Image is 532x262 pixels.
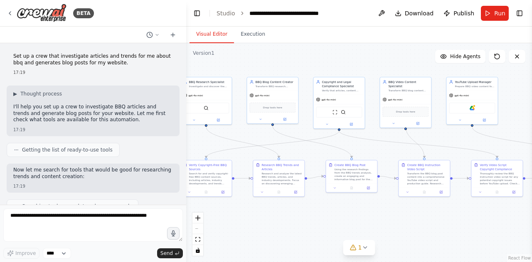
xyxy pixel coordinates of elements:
[288,190,303,195] button: Open in side panel
[167,227,180,240] button: Click to speak your automation idea
[255,94,269,97] span: gpt-4o-mini
[494,9,505,17] span: Run
[473,118,496,122] button: Open in side panel
[189,163,229,171] div: Verify Copyright-Free BBQ Sources
[73,8,94,18] div: BETA
[508,256,531,260] a: React Flow attribution
[358,243,362,252] span: 1
[20,91,62,97] span: Thought process
[435,50,485,63] button: Hide Agents
[13,127,173,133] div: 17:19
[392,6,437,21] button: Download
[189,80,229,84] div: BBQ Research Specialist
[313,77,365,129] div: Copyright and Legal Compliance SpecialistVerify that articles, content sources, and industry deve...
[261,163,302,171] div: Research BBQ Trends and Articles
[507,190,521,195] button: Open in side panel
[380,174,396,180] g: Edge from a87a1d58-ab25-4c44-b66c-fbeeaa6c94d2 to 2749ece3-4765-4ae1-a781-9fc3f94bfe0d
[197,190,215,195] button: No output available
[273,117,297,122] button: Open in side panel
[160,250,173,257] span: Send
[15,250,36,257] span: Improve
[488,190,506,195] button: No output available
[270,190,288,195] button: No output available
[192,213,203,223] button: zoom in
[261,172,302,185] div: Research and analyze the latest BBQ trends, articles, and industry developments. Focus on discove...
[337,131,499,158] g: Edge from ae3179be-f2b6-4575-bd63-015aa4abf025 to 19c29f16-d547-4b0a-a349-3ee00990f177
[341,110,346,115] img: SerperDevTool
[334,163,365,167] div: Create BBQ Blog Post
[455,85,495,88] div: Prepare BBQ video content for YouTube upload and provide comprehensive upload instructions with o...
[234,176,251,180] g: Edge from d65c65ce-193f-46a3-b08a-b05734e9f5f0 to 62d056f7-6b39-4ff9-9334-9ae02e201fb5
[514,7,525,19] button: Show right sidebar
[234,26,272,43] button: Execution
[191,7,203,19] button: Hide left sidebar
[450,53,480,60] span: Hide Agents
[188,94,203,97] span: gpt-4o-mini
[192,213,203,256] div: React Flow controls
[332,110,337,115] img: ScrapeWebsiteTool
[406,121,430,126] button: Open in side panel
[388,80,429,88] div: BBQ Video Content Specialist
[404,126,426,158] g: Edge from 9db95ca2-7090-4444-ae8b-fbe22f6de8ee to 2749ece3-4765-4ae1-a781-9fc3f94bfe0d
[246,77,298,124] div: BBQ Blog Content CreatorTransform BBQ research findings into engaging, informative blog posts tha...
[321,98,336,101] span: gpt-4o-mini
[454,94,469,97] span: gpt-4o-mini
[407,172,447,185] div: Transform the BBQ blog post content into a comprehensive YouTube video script and production guid...
[388,89,429,92] div: Transform BBQ blog content into detailed video scripts and production guides for YouTube instruct...
[405,9,434,17] span: Download
[13,183,173,189] div: 17:19
[325,160,377,193] div: Create BBQ Blog PostUsing the research findings from the BBQ trends analysis, create an engaging ...
[343,186,360,191] button: No output available
[307,174,323,180] g: Edge from 62d056f7-6b39-4ff9-9334-9ae02e201fb5 to a87a1d58-ab25-4c44-b66c-fbeeaa6c94d2
[180,160,232,197] div: Verify Copyright-Free BBQ SourcesSearch for and verify copyright-free BBQ content sources, includ...
[207,118,230,122] button: Open in side panel
[455,80,495,84] div: YouTube Upload Manager
[180,77,232,125] div: BBQ Research SpecialistInvestigate and discover the latest BBQ articles, trends, techniques, and ...
[481,6,509,21] button: Run
[334,168,374,181] div: Using the research findings from the BBQ trends analysis, create an engaging and informative blog...
[13,167,173,180] p: Now let me search for tools that would be good for researching trends and content creation:
[189,172,229,185] div: Search for and verify copyright-free BBQ content sources, including articles, industry developmen...
[253,160,305,197] div: Research BBQ Trends and ArticlesResearch and analyze the latest BBQ trends, articles, and industr...
[379,77,431,128] div: BBQ Video Content SpecialistTransform BBQ blog content into detailed video scripts and production...
[204,131,341,158] g: Edge from ae3179be-f2b6-4575-bd63-015aa4abf025 to d65c65ce-193f-46a3-b08a-b05734e9f5f0
[480,163,520,171] div: Verify Video Script Copyright Compliance
[255,80,296,84] div: BBQ Blog Content Creator
[446,77,498,125] div: YouTube Upload ManagerPrepare BBQ video content for YouTube upload and provide comprehensive uplo...
[388,98,402,101] span: gpt-4o-mini
[13,104,173,123] p: I'll help you set up a crew to investigate BBQ articles and trends and generate blog posts for yo...
[398,160,450,197] div: Create BBQ Instruction Video ScriptTransform the BBQ blog post content into a comprehensive YouTu...
[322,89,362,92] div: Verify that articles, content sources, and industry developments are copyright-free or properly l...
[343,240,375,255] button: 1
[217,10,235,17] a: Studio
[453,9,474,17] span: Publish
[434,190,448,195] button: Open in side panel
[13,69,173,76] div: 17:19
[22,203,131,210] span: Searching tool research trends news search
[471,160,523,197] div: Verify Video Script Copyright ComplianceThoroughly review the BBQ instruction video script for an...
[204,127,281,158] g: Edge from 1a9b189c-800c-4f7c-90c3-f88d35e0a4e7 to 62d056f7-6b39-4ff9-9334-9ae02e201fb5
[166,30,180,40] button: Start a new chat
[255,85,296,88] div: Transform BBQ research findings into engaging, informative blog posts that resonate with BBQ enth...
[416,190,433,195] button: No output available
[192,245,203,256] button: toggle interactivity
[440,6,478,21] button: Publish
[193,50,214,56] div: Version 1
[340,122,363,127] button: Open in side panel
[217,9,319,17] nav: breadcrumb
[17,4,66,22] img: Logo
[189,85,229,88] div: Investigate and discover the latest BBQ articles, trends, techniques, and industry developments b...
[453,176,469,180] g: Edge from 2749ece3-4765-4ae1-a781-9fc3f94bfe0d to 19c29f16-d547-4b0a-a349-3ee00990f177
[480,172,520,185] div: Thoroughly review the BBQ instruction video script for any potential copyright issues before YouT...
[322,80,362,88] div: Copyright and Legal Compliance Specialist
[3,248,39,259] button: Improve
[22,147,113,153] span: Getting the list of ready-to-use tools
[13,91,17,97] span: ▶
[407,163,447,171] div: Create BBQ Instruction Video Script
[216,190,230,195] button: Open in side panel
[13,53,173,66] p: Set up a crew that investigate articles and trends for me about bbq and generates blog posts for ...
[13,91,62,97] button: ▶Thought process
[190,26,234,43] button: Visual Editor
[143,30,163,40] button: Switch to previous chat
[470,105,475,110] img: Google Drive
